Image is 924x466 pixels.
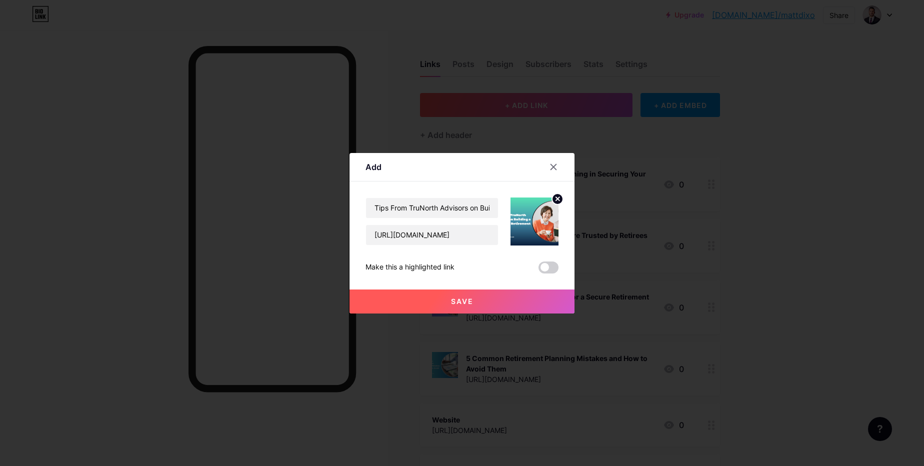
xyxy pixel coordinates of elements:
input: URL [366,225,498,245]
div: Make this a highlighted link [365,261,454,273]
div: Add [365,161,381,173]
input: Title [366,198,498,218]
span: Save [451,297,473,305]
img: link_thumbnail [510,197,558,245]
button: Save [349,289,574,313]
